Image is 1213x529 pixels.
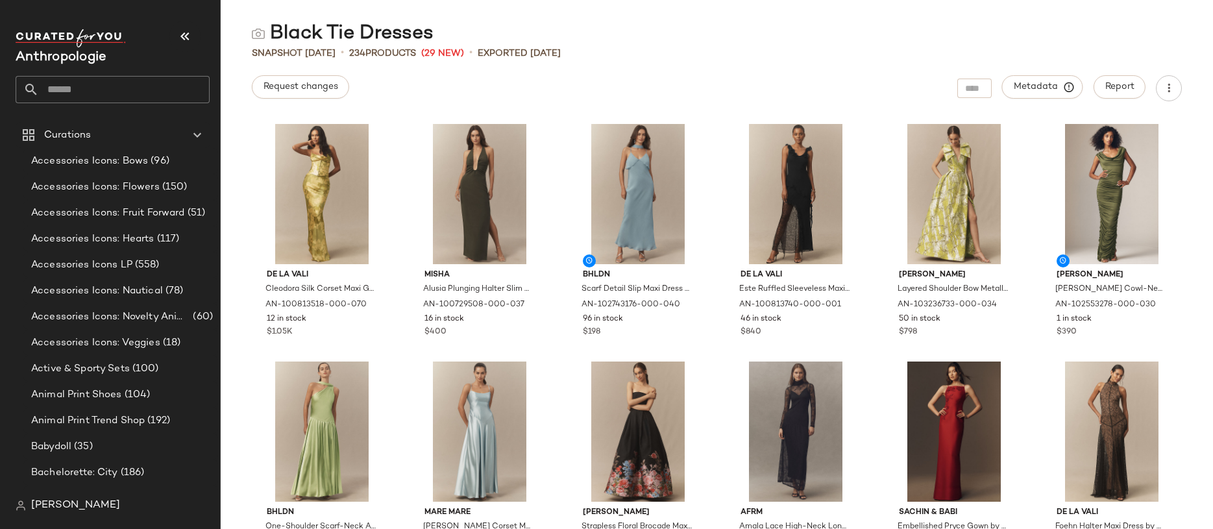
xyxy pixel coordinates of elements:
span: (18) [160,336,181,351]
span: AN-100813740-000-001 [739,299,841,311]
span: Animal Print Shoes [31,388,122,402]
span: Accessories Icons: Novelty Animal [31,310,190,325]
span: Accessories Icons: Bows [31,154,148,169]
span: Snapshot [DATE] [252,47,336,60]
span: (96) [148,154,169,169]
span: AN-102743176-000-040 [582,299,680,311]
span: (150) [160,180,188,195]
span: (29 New) [421,47,464,60]
span: [PERSON_NAME] [31,498,120,513]
img: 102434594_001_b [730,362,861,502]
span: AN-100729508-000-037 [423,299,524,311]
img: 104349667_001_b [572,362,704,502]
img: 103236733_034_b [888,124,1020,264]
span: Current Company Name [16,51,106,64]
span: Bachelorette: City [31,465,118,480]
span: 16 in stock [424,314,464,325]
span: Babydoll [31,439,71,454]
span: Accessories Icons: Fruit Forward [31,206,185,221]
span: BHLDN [583,269,693,281]
span: Request changes [263,82,338,92]
button: Metadata [1002,75,1083,99]
span: [PERSON_NAME] [899,269,1009,281]
span: BHLDN [267,507,377,519]
span: Metadata [1013,81,1072,93]
span: (100) [130,362,159,376]
img: 102553278_030_b [1046,124,1177,264]
span: Animal Print Trend Shop [31,413,145,428]
span: [PERSON_NAME] [1057,269,1167,281]
span: (51) [185,206,206,221]
span: $400 [424,326,447,338]
img: svg%3e [16,500,26,511]
span: 12 in stock [267,314,306,325]
span: (186) [118,465,145,480]
span: AFRM [741,507,851,519]
span: 96 in stock [583,314,623,325]
span: (192) [145,413,170,428]
span: De La Vali [267,269,377,281]
span: (35) [71,439,93,454]
span: Report [1105,82,1134,92]
span: [PERSON_NAME] [583,507,693,519]
span: 234 [349,49,365,58]
img: 98429442_048_b [414,362,545,502]
img: 100729508_037_b [414,124,545,264]
span: 46 in stock [741,314,781,325]
span: Bachelorette: Coastal [31,491,134,506]
img: 100859883_030_b [256,362,387,502]
span: (558) [132,258,160,273]
span: Alusia Plunging Halter Slim Maxi Dress by MISHA in Green, Women's, Size: Large, Polyester/Viscose... [423,284,533,295]
button: Request changes [252,75,349,99]
img: 100813518_070_b [256,124,387,264]
span: (213) [134,491,160,506]
img: svg%3e [252,27,265,40]
span: Accessories Icons LP [31,258,132,273]
button: Report [1094,75,1146,99]
div: Black Tie Dresses [252,21,434,47]
span: Scarf Detail Slip Maxi Dress by BHLDN in Blue, Women's, Size: 2XS, Viscose at Anthropologie [582,284,692,295]
span: Curations [44,128,91,143]
span: 50 in stock [899,314,940,325]
span: Accessories Icons: Nautical [31,284,163,299]
img: 101541712_001_b [1046,362,1177,502]
span: AN-100813518-000-070 [265,299,367,311]
span: Active & Sporty Sets [31,362,130,376]
span: $1.05K [267,326,293,338]
span: $198 [583,326,600,338]
img: 102743176_040_b [572,124,704,264]
span: MISHA [424,269,535,281]
span: (117) [154,232,180,247]
span: • [469,45,472,61]
span: Accessories Icons: Hearts [31,232,154,247]
img: 100813740_001_b [730,124,861,264]
span: AN-103236733-000-034 [898,299,997,311]
span: 1 in stock [1057,314,1092,325]
div: Products [349,47,416,60]
span: AN-102553278-000-030 [1055,299,1156,311]
span: $390 [1057,326,1077,338]
span: Este Ruffled Sleeveless Maxi Dress by De La Vali in Black, Women's, Size: 12, Nylon/Viscose at An... [739,284,850,295]
span: (104) [122,388,151,402]
span: [PERSON_NAME] Cowl-Neck Satin Maxi Dress by [PERSON_NAME] in Green, Women's, Size: XS, Polyamide/... [1055,284,1166,295]
span: Accessories Icons: Veggies [31,336,160,351]
p: Exported [DATE] [478,47,561,60]
span: De La Vali [741,269,851,281]
span: De La Vali [1057,507,1167,519]
span: $840 [741,326,761,338]
span: Sachin & Babi [899,507,1009,519]
span: $798 [899,326,917,338]
span: (78) [163,284,184,299]
img: 97961536_260_b [888,362,1020,502]
span: • [341,45,344,61]
img: cfy_white_logo.C9jOOHJF.svg [16,29,126,47]
span: Mare Mare [424,507,535,519]
span: Cleodora Silk Corset Maxi Gown by De La Vali in Gold, Women's, Size: 8, Rayon/Silk/Spandex at Ant... [265,284,376,295]
span: Layered Shoulder Bow Metallic A-Line Maxi Dress by [PERSON_NAME] in Green, Women's, Size: 10, Pol... [898,284,1008,295]
span: Accessories Icons: Flowers [31,180,160,195]
span: (60) [190,310,213,325]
